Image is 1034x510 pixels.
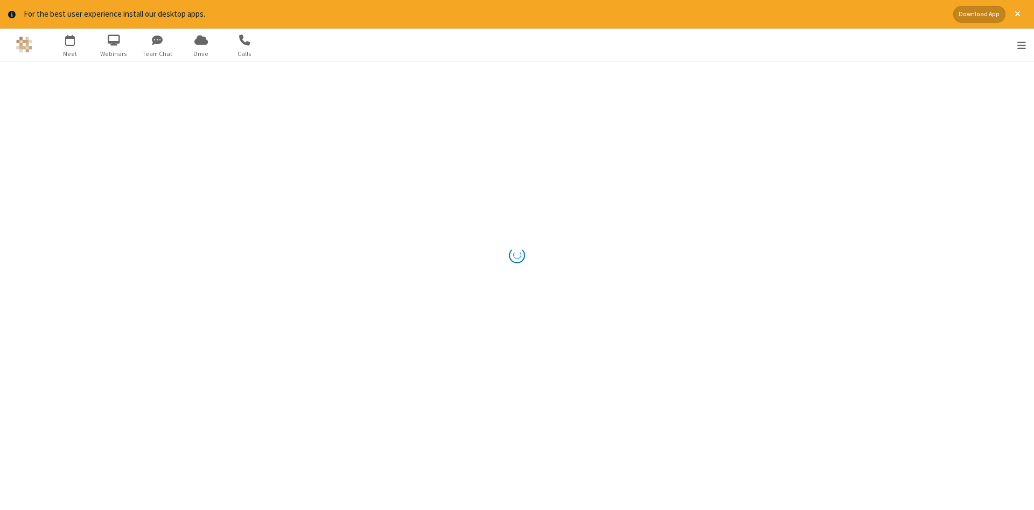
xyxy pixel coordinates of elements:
[953,6,1005,23] button: Download App
[225,49,265,59] span: Calls
[50,49,90,59] span: Meet
[16,37,32,53] img: QA Selenium DO NOT DELETE OR CHANGE
[181,49,221,59] span: Drive
[4,29,44,61] button: Logo
[1009,6,1026,23] button: Close alert
[137,49,178,59] span: Team Chat
[94,49,134,59] span: Webinars
[24,8,945,20] div: For the best user experience install our desktop apps.
[1003,29,1034,61] div: Open menu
